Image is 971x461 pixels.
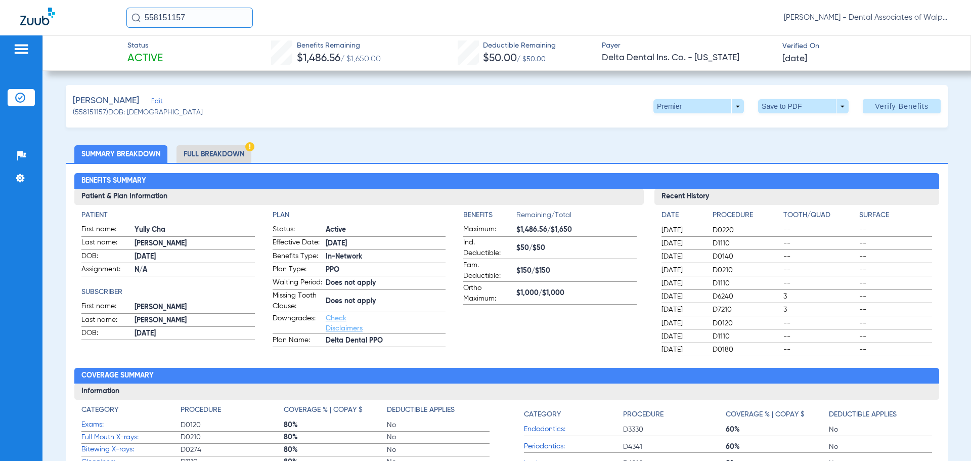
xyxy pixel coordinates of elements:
[623,405,726,424] app-breakdown-title: Procedure
[81,251,131,263] span: DOB:
[859,318,932,328] span: --
[859,210,932,221] h4: Surface
[859,265,932,275] span: --
[326,315,363,332] a: Check Disclaimers
[783,252,856,262] span: --
[524,405,623,424] app-breakdown-title: Category
[340,55,381,63] span: / $1,650.00
[326,336,446,346] span: Delta Dental PPO
[524,441,623,452] span: Periodontics:
[661,238,704,248] span: [DATE]
[284,405,363,415] h4: Coverage % | Copay $
[783,210,856,221] h4: Tooth/Quad
[726,425,829,435] span: 60%
[131,13,141,22] img: Search Icon
[516,210,636,224] span: Remaining/Total
[326,225,446,235] span: Active
[81,328,131,340] span: DOB:
[81,405,181,419] app-breakdown-title: Category
[273,313,322,333] span: Downgrades:
[783,345,856,355] span: --
[297,53,340,64] span: $1,486.56
[387,405,490,419] app-breakdown-title: Deductible Applies
[326,296,446,307] span: Does not apply
[483,40,556,51] span: Deductible Remaining
[661,265,704,275] span: [DATE]
[284,405,387,419] app-breakdown-title: Coverage % | Copay $
[135,302,254,313] span: [PERSON_NAME]
[387,405,455,415] h4: Deductible Applies
[181,420,284,430] span: D0120
[863,99,941,113] button: Verify Benefits
[81,405,118,415] h4: Category
[387,445,490,455] span: No
[516,225,636,235] span: $1,486.56/$1,650
[151,98,160,107] span: Edit
[661,225,704,235] span: [DATE]
[284,445,387,455] span: 80%
[181,405,284,419] app-breakdown-title: Procedure
[81,224,131,236] span: First name:
[273,251,322,263] span: Benefits Type:
[726,405,829,424] app-breakdown-title: Coverage % | Copay $
[516,243,636,254] span: $50/$50
[783,278,856,288] span: --
[783,318,856,328] span: --
[859,238,932,248] span: --
[859,278,932,288] span: --
[516,266,636,276] span: $150/$150
[661,331,704,342] span: [DATE]
[783,265,856,275] span: --
[623,425,726,435] span: D3330
[284,420,387,430] span: 80%
[73,95,139,107] span: [PERSON_NAME]
[387,420,490,430] span: No
[713,345,780,355] span: D0180
[859,331,932,342] span: --
[661,345,704,355] span: [DATE]
[726,409,805,420] h4: Coverage % | Copay $
[783,210,856,224] app-breakdown-title: Tooth/Quad
[784,13,951,23] span: [PERSON_NAME] - Dental Associates of Walpole
[245,142,254,151] img: Hazard
[81,287,254,298] h4: Subscriber
[463,224,513,236] span: Maximum:
[126,8,253,28] input: Search for patients
[713,291,780,302] span: D6240
[81,444,181,455] span: Bitewing X-rays:
[661,210,704,224] app-breakdown-title: Date
[920,412,971,461] iframe: Chat Widget
[782,53,807,65] span: [DATE]
[74,173,939,189] h2: Benefits Summary
[176,145,251,163] li: Full Breakdown
[875,102,929,110] span: Verify Benefits
[623,442,726,452] span: D4341
[273,264,322,276] span: Plan Type:
[326,265,446,275] span: PPO
[273,210,446,221] h4: Plan
[463,237,513,259] span: Ind. Deductible:
[713,225,780,235] span: D0220
[483,53,517,64] span: $50.00
[81,264,131,276] span: Assignment:
[135,315,254,326] span: [PERSON_NAME]
[463,210,516,221] h4: Benefits
[181,405,221,415] h4: Procedure
[661,318,704,328] span: [DATE]
[273,237,322,249] span: Effective Date:
[623,409,664,420] h4: Procedure
[181,432,284,442] span: D0210
[524,409,561,420] h4: Category
[273,335,322,347] span: Plan Name:
[602,52,774,64] span: Delta Dental Ins. Co. - [US_STATE]
[713,331,780,342] span: D1110
[273,277,322,289] span: Waiting Period:
[517,56,546,63] span: / $50.00
[73,107,203,118] span: (558151157) DOB: [DEMOGRAPHIC_DATA]
[81,301,131,313] span: First name:
[135,252,254,262] span: [DATE]
[326,238,446,249] span: [DATE]
[135,328,254,339] span: [DATE]
[661,291,704,302] span: [DATE]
